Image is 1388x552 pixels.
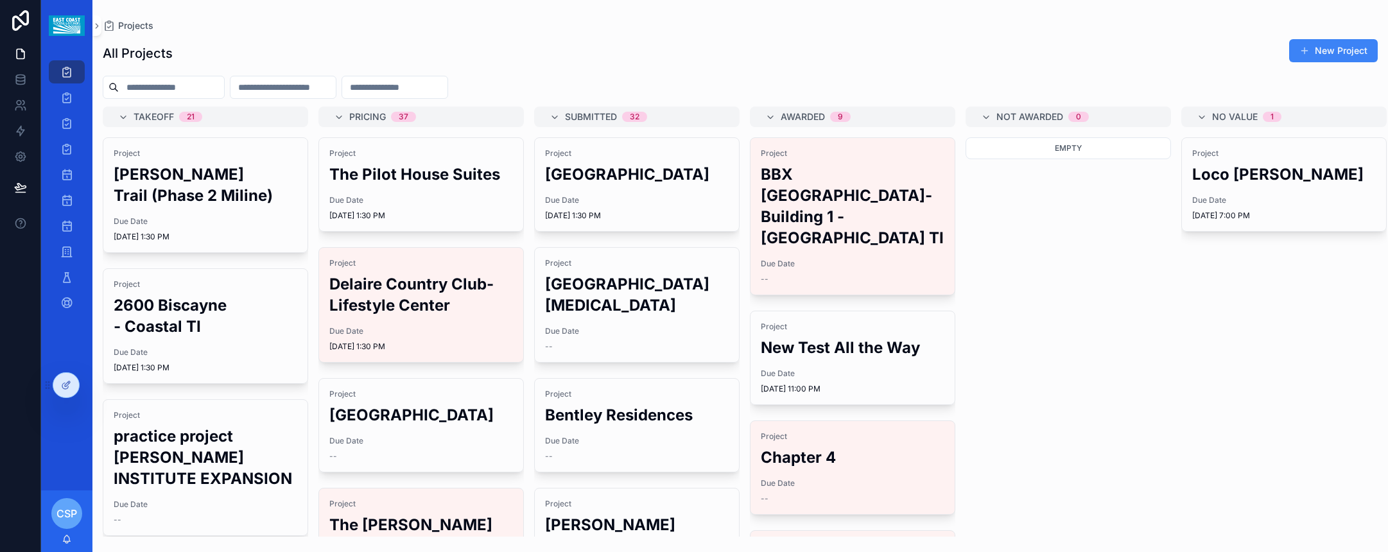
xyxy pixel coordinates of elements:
span: Project [761,431,944,442]
span: -- [329,451,337,461]
h2: [GEOGRAPHIC_DATA] [545,164,729,185]
span: Project [329,258,513,268]
a: Projects [103,19,153,32]
h2: Loco [PERSON_NAME] [1192,164,1376,185]
span: [DATE] 1:30 PM [329,341,513,352]
span: Due Date [545,436,729,446]
h1: All Projects [103,44,173,62]
span: Due Date [329,436,513,446]
div: 21 [187,112,195,122]
span: Due Date [545,326,729,336]
span: [DATE] 7:00 PM [1192,211,1376,221]
span: -- [545,341,553,352]
span: Project [114,279,297,289]
span: No value [1212,110,1258,123]
h2: [PERSON_NAME] Trail (Phase 2 Miline) [114,164,297,206]
span: [DATE] 1:30 PM [114,232,297,242]
span: Submitted [565,110,617,123]
span: Due Date [329,195,513,205]
span: Project [1192,148,1376,159]
a: Project[GEOGRAPHIC_DATA]Due Date[DATE] 1:30 PM [534,137,740,232]
span: -- [545,451,553,461]
span: Due Date [114,216,297,227]
a: ProjectThe Pilot House SuitesDue Date[DATE] 1:30 PM [318,137,524,232]
h2: Delaire Country Club- Lifestyle Center [329,273,513,316]
a: ProjectNew Test All the WayDue Date[DATE] 11:00 PM [750,311,955,405]
a: Projectpractice project [PERSON_NAME] INSTITUTE EXPANSIONDue Date-- [103,399,308,536]
span: Project [761,148,944,159]
h2: BBX [GEOGRAPHIC_DATA]-Building 1 - [GEOGRAPHIC_DATA] TI [761,164,944,248]
span: CSP [56,506,77,521]
h2: [GEOGRAPHIC_DATA] [329,404,513,426]
div: 32 [630,112,639,122]
a: ProjectDelaire Country Club- Lifestyle CenterDue Date[DATE] 1:30 PM [318,247,524,363]
span: Due Date [114,347,297,358]
span: Project [545,499,729,509]
span: Project [114,410,297,420]
h2: Bentley Residences [545,404,729,426]
span: Empty [1055,143,1082,153]
span: Takeoff [134,110,174,123]
span: Project [329,389,513,399]
span: -- [761,274,768,284]
h2: Chapter 4 [761,447,944,468]
span: Due Date [761,368,944,379]
span: Awarded [781,110,825,123]
a: Project[PERSON_NAME] Trail (Phase 2 Miline)Due Date[DATE] 1:30 PM [103,137,308,253]
span: Project [761,322,944,332]
h2: [GEOGRAPHIC_DATA][MEDICAL_DATA] [545,273,729,316]
span: Due Date [1192,195,1376,205]
span: Project [545,258,729,268]
span: Project [545,148,729,159]
span: -- [761,494,768,504]
span: Pricing [349,110,386,123]
span: Projects [118,19,153,32]
a: ProjectChapter 4Due Date-- [750,420,955,515]
button: New Project [1289,39,1378,62]
span: Due Date [329,326,513,336]
div: 1 [1271,112,1274,122]
span: Project [114,148,297,159]
a: ProjectBBX [GEOGRAPHIC_DATA]-Building 1 - [GEOGRAPHIC_DATA] TIDue Date-- [750,137,955,295]
h2: 2600 Biscayne - Coastal TI [114,295,297,337]
h2: The [PERSON_NAME] [329,514,513,535]
span: [DATE] 11:00 PM [761,384,944,394]
div: 37 [399,112,408,122]
a: ProjectLoco [PERSON_NAME]Due Date[DATE] 7:00 PM [1181,137,1387,232]
a: Project[GEOGRAPHIC_DATA]Due Date-- [318,378,524,472]
span: [DATE] 1:30 PM [545,211,729,221]
div: 9 [838,112,843,122]
span: [DATE] 1:30 PM [329,211,513,221]
span: -- [114,515,121,525]
h2: The Pilot House Suites [329,164,513,185]
a: ProjectBentley ResidencesDue Date-- [534,378,740,472]
div: 0 [1076,112,1081,122]
span: Due Date [761,478,944,488]
span: Project [545,389,729,399]
span: Due Date [545,195,729,205]
span: [DATE] 1:30 PM [114,363,297,373]
h2: practice project [PERSON_NAME] INSTITUTE EXPANSION [114,426,297,489]
a: Project[GEOGRAPHIC_DATA][MEDICAL_DATA]Due Date-- [534,247,740,363]
a: Project2600 Biscayne - Coastal TIDue Date[DATE] 1:30 PM [103,268,308,384]
span: Due Date [761,259,944,269]
div: scrollable content [41,51,92,331]
span: Project [329,148,513,159]
h2: [PERSON_NAME] [545,514,729,535]
span: Project [329,499,513,509]
span: Due Date [114,499,297,510]
span: Not Awarded [996,110,1063,123]
img: App logo [49,15,84,36]
h2: New Test All the Way [761,337,944,358]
